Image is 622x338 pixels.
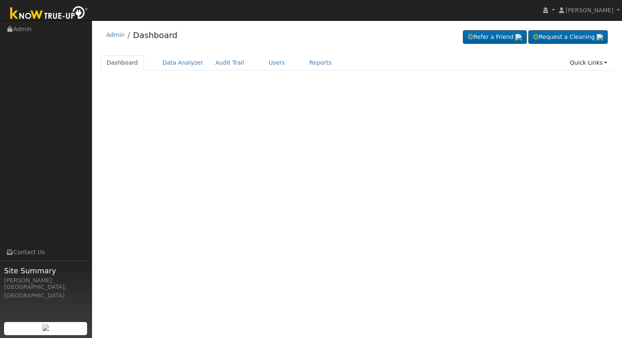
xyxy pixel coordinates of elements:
a: Request a Cleaning [528,30,608,44]
span: [PERSON_NAME] [566,7,613,14]
span: Site Summary [4,265,88,276]
img: Know True-Up [6,5,92,23]
a: Dashboard [101,55,144,70]
img: retrieve [43,324,49,331]
img: retrieve [597,34,603,41]
a: Dashboard [133,30,177,40]
a: Admin [106,32,125,38]
div: [PERSON_NAME] [4,276,88,285]
a: Reports [303,55,338,70]
a: Users [263,55,291,70]
a: Data Analyzer [156,55,209,70]
div: [GEOGRAPHIC_DATA], [GEOGRAPHIC_DATA] [4,283,88,300]
a: Quick Links [564,55,613,70]
a: Audit Trail [209,55,250,70]
img: retrieve [515,34,522,41]
a: Refer a Friend [463,30,527,44]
